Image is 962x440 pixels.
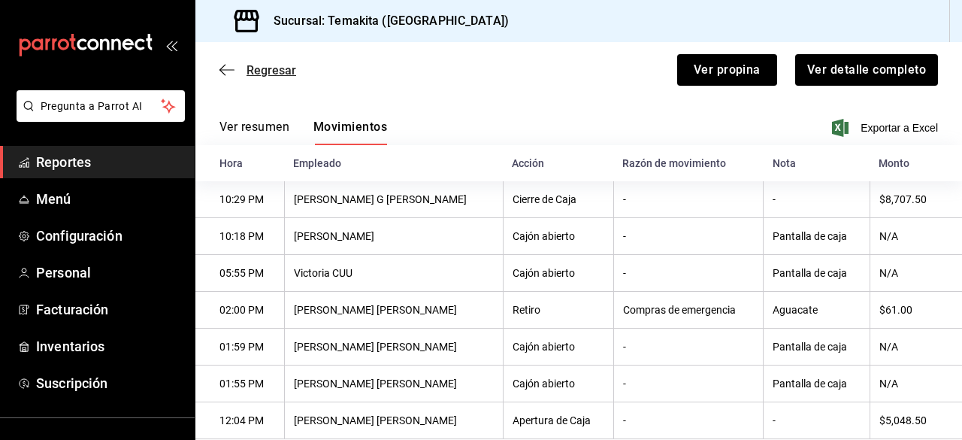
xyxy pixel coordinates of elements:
[870,181,962,218] th: $8,707.50
[613,255,764,292] th: -
[165,39,177,51] button: open_drawer_menu
[262,12,509,30] h3: Sucursal: Temakita ([GEOGRAPHIC_DATA])
[284,292,503,329] th: [PERSON_NAME] [PERSON_NAME]
[764,181,870,218] th: -
[247,63,296,77] span: Regresar
[764,255,870,292] th: Pantalla de caja
[313,120,387,145] button: Movimientos
[503,366,613,402] th: Cajón abierto
[835,119,938,137] button: Exportar a Excel
[613,145,764,181] th: Razón de movimiento
[870,366,962,402] th: N/A
[870,329,962,366] th: N/A
[870,402,962,439] th: $5,048.50
[284,181,503,218] th: [PERSON_NAME] G [PERSON_NAME]
[503,255,613,292] th: Cajón abierto
[870,255,962,292] th: N/A
[613,366,764,402] th: -
[284,366,503,402] th: [PERSON_NAME] [PERSON_NAME]
[870,218,962,255] th: N/A
[284,329,503,366] th: [PERSON_NAME] [PERSON_NAME]
[503,329,613,366] th: Cajón abierto
[195,218,284,255] th: 10:18 PM
[11,109,185,125] a: Pregunta a Parrot AI
[195,292,284,329] th: 02:00 PM
[503,145,613,181] th: Acción
[195,255,284,292] th: 05:55 PM
[36,226,183,246] span: Configuración
[219,120,289,145] button: Ver resumen
[219,120,387,145] div: navigation tabs
[764,329,870,366] th: Pantalla de caja
[503,402,613,439] th: Apertura de Caja
[284,218,503,255] th: [PERSON_NAME]
[36,152,183,172] span: Reportes
[284,402,503,439] th: [PERSON_NAME] [PERSON_NAME]
[36,189,183,209] span: Menú
[764,145,870,181] th: Nota
[284,145,503,181] th: Empleado
[219,63,296,77] button: Regresar
[795,54,938,86] button: Ver detalle completo
[17,90,185,122] button: Pregunta a Parrot AI
[503,181,613,218] th: Cierre de Caja
[41,99,162,114] span: Pregunta a Parrot AI
[870,145,962,181] th: Monto
[613,402,764,439] th: -
[36,262,183,283] span: Personal
[195,181,284,218] th: 10:29 PM
[764,292,870,329] th: Aguacate
[36,299,183,320] span: Facturación
[195,329,284,366] th: 01:59 PM
[195,402,284,439] th: 12:04 PM
[870,292,962,329] th: $61.00
[764,402,870,439] th: -
[36,336,183,357] span: Inventarios
[284,255,503,292] th: Victoria CUU
[613,329,764,366] th: -
[36,373,183,393] span: Suscripción
[503,218,613,255] th: Cajón abierto
[503,292,613,329] th: Retiro
[613,218,764,255] th: -
[764,218,870,255] th: Pantalla de caja
[677,54,777,86] button: Ver propina
[613,292,764,329] th: Compras de emergencia
[613,181,764,218] th: -
[195,366,284,402] th: 01:55 PM
[195,145,284,181] th: Hora
[764,366,870,402] th: Pantalla de caja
